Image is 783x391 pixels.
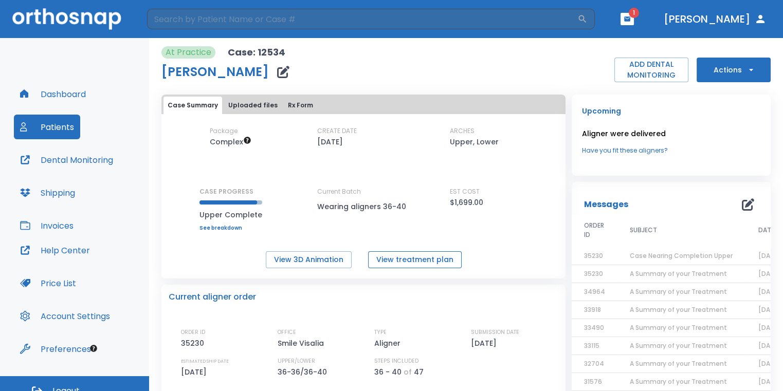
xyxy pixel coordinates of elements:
[14,115,80,139] button: Patients
[14,337,97,361] button: Preferences
[584,287,605,296] span: 34964
[758,269,780,278] span: [DATE]
[161,66,269,78] h1: [PERSON_NAME]
[758,287,780,296] span: [DATE]
[660,10,771,28] button: [PERSON_NAME]
[14,82,92,106] button: Dashboard
[278,366,331,378] p: 36-36/36-40
[584,269,603,278] span: 35230
[584,341,599,350] span: 33115
[758,341,780,350] span: [DATE]
[210,137,251,147] span: Up to 50 Steps (100 aligners)
[630,226,657,235] span: SUBJECT
[414,366,424,378] p: 47
[584,359,604,368] span: 32704
[450,196,483,209] p: $1,699.00
[14,213,80,238] button: Invoices
[630,287,727,296] span: A Summary of your Treatment
[584,305,601,314] span: 33918
[614,58,688,82] button: ADD DENTAL MONITORING
[629,8,639,18] span: 1
[584,323,604,332] span: 33490
[266,251,352,268] button: View 3D Animation
[317,187,410,196] p: Current Batch
[278,357,315,366] p: UPPER/LOWER
[471,328,519,337] p: SUBMISSION DATE
[181,328,205,337] p: ORDER ID
[14,238,96,263] button: Help Center
[758,226,774,235] span: DATE
[450,187,480,196] p: EST COST
[758,305,780,314] span: [DATE]
[199,225,262,231] a: See breakdown
[450,126,475,136] p: ARCHES
[630,377,727,386] span: A Summary of your Treatment
[630,305,727,314] span: A Summary of your Treatment
[199,209,262,221] p: Upper Complete
[284,97,317,114] button: Rx Form
[582,105,760,117] p: Upcoming
[630,251,733,260] span: Case Nearing Completion Upper
[14,304,116,328] button: Account Settings
[181,366,210,378] p: [DATE]
[317,200,410,213] p: Wearing aligners 36-40
[450,136,499,148] p: Upper, Lower
[584,221,605,239] span: ORDER ID
[228,46,285,59] p: Case: 12534
[630,323,727,332] span: A Summary of your Treatment
[181,357,229,366] p: ESTIMATED SHIP DATE
[758,251,780,260] span: [DATE]
[374,328,387,337] p: TYPE
[404,366,412,378] p: of
[697,58,771,82] button: Actions
[14,271,82,295] button: Price List
[147,9,577,29] input: Search by Patient Name or Case #
[278,337,327,349] p: Smile Visalia
[630,269,727,278] span: A Summary of your Treatment
[199,187,262,196] p: CASE PROGRESS
[758,359,780,368] span: [DATE]
[14,180,81,205] button: Shipping
[317,126,357,136] p: CREATE DATE
[582,127,760,140] p: Aligner were delivered
[758,377,780,386] span: [DATE]
[163,97,222,114] button: Case Summary
[582,146,760,155] a: Have you fit these aligners?
[317,136,343,148] p: [DATE]
[89,344,98,353] div: Tooltip anchor
[166,46,211,59] p: At Practice
[368,251,462,268] button: View treatment plan
[224,97,282,114] button: Uploaded files
[181,337,208,349] p: 35230
[584,251,603,260] span: 35230
[584,377,602,386] span: 31576
[374,337,404,349] p: Aligner
[169,291,256,303] p: Current aligner order
[374,366,402,378] p: 36 - 40
[14,147,119,172] button: Dental Monitoring
[278,328,296,337] p: OFFICE
[584,198,628,211] p: Messages
[12,8,121,29] img: Orthosnap
[758,323,780,332] span: [DATE]
[374,357,418,366] p: STEPS INCLUDED
[163,97,563,114] div: tabs
[630,359,727,368] span: A Summary of your Treatment
[471,337,500,349] p: [DATE]
[630,341,727,350] span: A Summary of your Treatment
[210,126,238,136] p: Package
